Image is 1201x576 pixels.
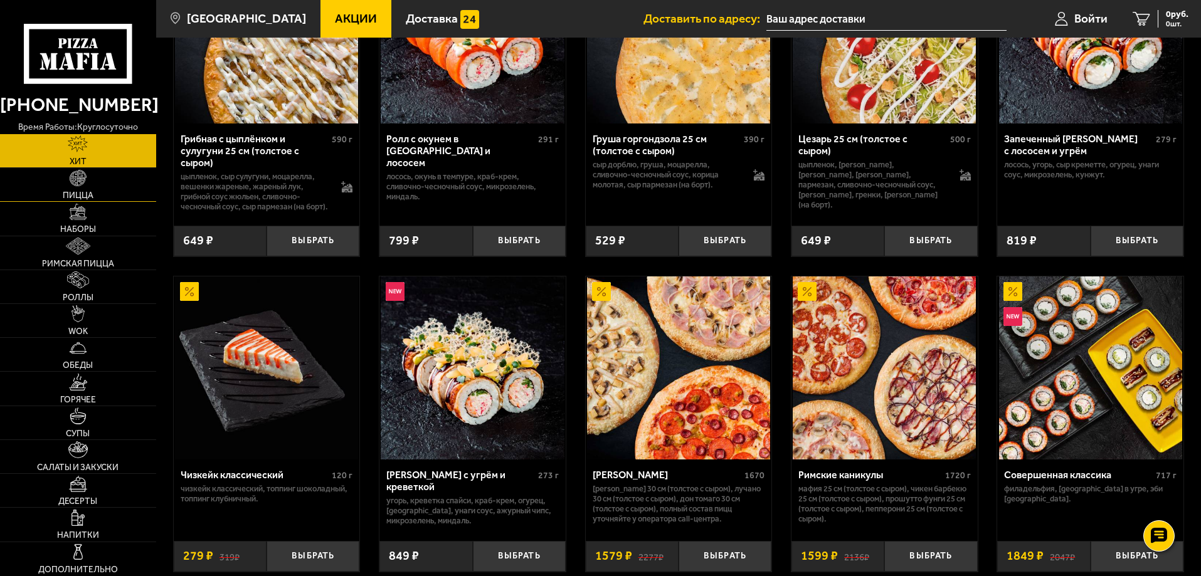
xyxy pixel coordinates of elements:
[335,13,377,24] span: Акции
[386,133,535,169] div: Ролл с окунем в [GEOGRAPHIC_DATA] и лососем
[389,234,419,247] span: 799 ₽
[1003,282,1022,301] img: Акционный
[63,293,93,302] span: Роллы
[181,172,329,212] p: цыпленок, сыр сулугуни, моцарелла, вешенки жареные, жареный лук, грибной соус Жюльен, сливочно-че...
[1156,470,1177,481] span: 717 г
[60,225,96,234] span: Наборы
[1166,10,1188,19] span: 0 руб.
[332,134,352,145] span: 590 г
[593,160,741,190] p: сыр дорблю, груша, моцарелла, сливочно-чесночный соус, корица молотая, сыр пармезан (на борт).
[638,550,664,562] s: 2277 ₽
[1166,20,1188,28] span: 0 шт.
[406,13,458,24] span: Доставка
[593,469,742,481] div: [PERSON_NAME]
[744,134,765,145] span: 390 г
[37,463,119,472] span: Салаты и закуски
[801,234,831,247] span: 649 ₽
[950,134,971,145] span: 500 г
[793,276,976,459] img: Римские каникулы
[1004,160,1177,180] p: лосось, угорь, Сыр креметте, огурец, унаги соус, микрозелень, кунжут.
[1007,550,1044,562] span: 1849 ₽
[744,470,765,481] span: 1670
[1004,469,1153,481] div: Совершенная классика
[57,531,99,540] span: Напитки
[386,282,405,301] img: Новинка
[1050,550,1075,562] s: 2047 ₽
[181,469,329,481] div: Чизкейк классический
[798,469,942,481] div: Римские каникулы
[379,276,566,459] a: НовинкаРолл Калипсо с угрём и креветкой
[679,541,771,572] button: Выбрать
[267,226,359,256] button: Выбрать
[844,550,869,562] s: 2136 ₽
[183,234,213,247] span: 649 ₽
[1074,13,1108,24] span: Войти
[593,133,741,157] div: Груша горгондзола 25 см (толстое с сыром)
[332,470,352,481] span: 120 г
[1007,234,1037,247] span: 819 ₽
[386,469,535,493] div: [PERSON_NAME] с угрём и креветкой
[643,13,766,24] span: Доставить по адресу:
[798,484,971,524] p: Мафия 25 см (толстое с сыром), Чикен Барбекю 25 см (толстое с сыром), Прошутто Фунги 25 см (толст...
[473,541,566,572] button: Выбрать
[593,484,765,524] p: [PERSON_NAME] 30 см (толстое с сыром), Лучано 30 см (толстое с сыром), Дон Томаго 30 см (толстое ...
[389,550,419,562] span: 849 ₽
[175,276,358,459] img: Чизкейк классический
[181,484,353,504] p: Чизкейк классический, топпинг шоколадный, топпинг клубничный.
[679,226,771,256] button: Выбрать
[997,276,1183,459] a: АкционныйНовинкаСовершенная классика
[884,226,977,256] button: Выбрать
[1004,484,1177,504] p: Филадельфия, [GEOGRAPHIC_DATA] в угре, Эби [GEOGRAPHIC_DATA].
[945,470,971,481] span: 1720 г
[586,276,772,459] a: АкционныйХет Трик
[766,8,1007,31] input: Ваш адрес доставки
[63,361,93,370] span: Обеды
[381,276,564,459] img: Ролл Калипсо с угрём и креветкой
[884,541,977,572] button: Выбрать
[1156,134,1177,145] span: 279 г
[63,191,93,200] span: Пицца
[58,497,97,506] span: Десерты
[538,470,559,481] span: 273 г
[66,429,90,438] span: Супы
[60,395,96,404] span: Горячее
[801,550,838,562] span: 1599 ₽
[180,282,199,301] img: Акционный
[174,276,360,459] a: АкционныйЧизкейк классический
[538,134,559,145] span: 291 г
[68,327,88,336] span: WOK
[42,259,114,268] span: Римская пицца
[386,496,559,526] p: угорь, креветка спайси, краб-крем, огурец, [GEOGRAPHIC_DATA], унаги соус, ажурный чипс, микрозеле...
[1003,307,1022,326] img: Новинка
[798,282,817,301] img: Акционный
[798,160,947,210] p: цыпленок, [PERSON_NAME], [PERSON_NAME], [PERSON_NAME], пармезан, сливочно-чесночный соус, [PERSON...
[1091,226,1183,256] button: Выбрать
[38,565,118,574] span: Дополнительно
[1091,541,1183,572] button: Выбрать
[798,133,947,157] div: Цезарь 25 см (толстое с сыром)
[999,276,1182,459] img: Совершенная классика
[183,550,213,562] span: 279 ₽
[386,172,559,202] p: лосось, окунь в темпуре, краб-крем, сливочно-чесночный соус, микрозелень, миндаль.
[220,550,240,562] s: 319 ₽
[592,282,611,301] img: Акционный
[791,276,978,459] a: АкционныйРимские каникулы
[460,10,479,29] img: 15daf4d41897b9f0e9f617042186c801.svg
[595,234,625,247] span: 529 ₽
[187,13,306,24] span: [GEOGRAPHIC_DATA]
[181,133,329,169] div: Грибная с цыплёнком и сулугуни 25 см (толстое с сыром)
[473,226,566,256] button: Выбрать
[267,541,359,572] button: Выбрать
[1004,133,1153,157] div: Запеченный [PERSON_NAME] с лососем и угрём
[587,276,770,459] img: Хет Трик
[595,550,632,562] span: 1579 ₽
[70,157,87,166] span: Хит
